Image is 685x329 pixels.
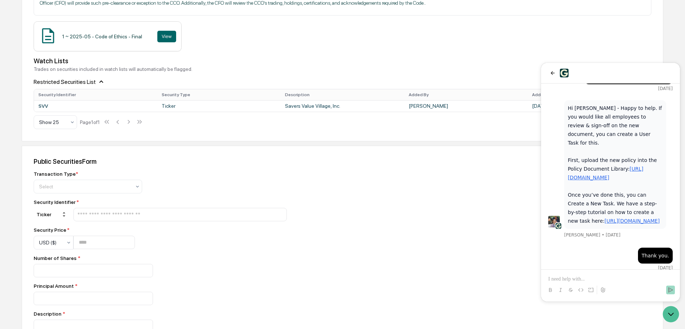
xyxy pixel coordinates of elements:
[157,100,281,112] td: Ticker
[662,305,681,325] iframe: Open customer support
[404,89,528,100] th: Added By
[34,72,651,86] div: Restricted Securities List
[157,89,281,100] th: Security Type
[34,227,135,233] div: Security Price
[80,119,100,125] div: Page 1 of 1
[281,89,404,100] th: Description
[34,283,287,289] div: Principal Amount
[34,209,70,220] div: Ticker
[404,100,528,112] td: [PERSON_NAME]
[528,89,651,100] th: Added On
[34,66,651,72] div: Trades on securities included in watch lists will automatically be flagged.
[281,100,404,112] td: Savers Value Village, Inc.
[34,57,651,65] div: Watch Lists
[34,158,651,165] div: Public Securities Form
[34,89,157,100] th: Security Identifier
[34,311,287,317] div: Description
[62,34,142,39] div: 1 ~ 2025-05 - Code of Ethics - Final
[541,63,680,302] iframe: Customer support window
[38,103,153,109] div: SVV
[34,199,287,205] div: Security Identifier
[157,31,176,42] button: View
[34,171,78,177] div: Transaction Type
[528,100,651,112] td: [DATE]
[39,27,57,45] img: Document Icon
[34,255,287,261] div: Number of Shares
